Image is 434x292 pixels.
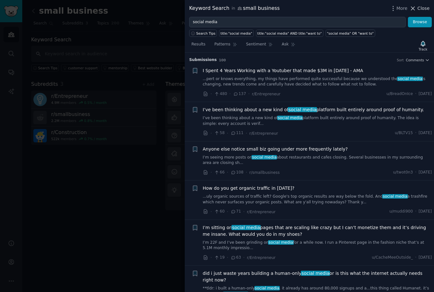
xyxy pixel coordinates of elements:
span: r/Entrepreneur [247,210,276,214]
span: · [415,130,417,136]
span: [DATE] [419,255,432,261]
button: Search Tips [189,30,217,37]
span: · [246,169,247,176]
span: · [227,169,228,176]
span: Close [417,5,430,12]
div: Track [419,47,427,51]
span: did i just waste years building a human-only or is this what the internet actually needs right now? [203,270,432,283]
a: title:"social media" AND title:"want to" [256,30,323,37]
span: 100 [219,58,226,62]
a: ...pert or knows everything, my things have performed quite successful because we understood thes... [203,76,432,87]
div: "social media" OR "want to" [327,31,374,36]
span: social media [288,107,317,112]
a: How do you get organic traffic in [DATE]? [203,185,294,192]
button: More [390,5,408,12]
span: 480 [214,91,227,97]
span: social media [268,240,293,245]
span: in [231,6,235,11]
span: · [246,130,247,137]
span: · [210,169,212,176]
span: 137 [233,91,246,97]
span: More [396,5,408,12]
span: social media [301,271,330,276]
span: Ask [282,42,289,47]
span: social media [397,77,423,81]
span: r/Entrepreneur [252,92,280,96]
span: social media [251,155,277,160]
span: Patterns [214,42,230,47]
span: [DATE] [419,170,432,175]
button: Track [417,39,430,52]
span: Results [191,42,205,47]
span: 111 [231,130,244,136]
span: 60 [214,209,224,214]
span: u/twot0n3 [393,170,413,175]
span: · [248,91,250,97]
button: Browse [408,17,432,28]
span: u/BreadOnIce [386,91,413,97]
a: title:"social media" [219,30,254,37]
a: I Spent 4 Years Working with a Youtuber that made $3M in [DATE] - AMA [203,67,363,74]
span: · [415,170,417,175]
span: [DATE] [419,130,432,136]
span: Submission s [189,57,217,63]
span: [DATE] [419,91,432,97]
div: title:"social media" AND title:"want to" [257,31,322,36]
span: · [243,254,245,261]
span: · [415,209,417,214]
div: title:"social media" [221,31,252,36]
a: I’m seeing more posts onsocial mediaabout restaurants and cafes closing. Several businesses in my... [203,155,432,166]
a: I’m 22F and I’ve been grinding onsocial mediafor a while now. I run a Pinterest page in the fashi... [203,240,432,251]
span: · [229,91,231,97]
span: · [227,130,228,137]
span: r/Entrepreneur [247,255,276,260]
a: I’ve been thinking about a new kind ofsocial mediaplatform built entirely around proof of humanity. [203,106,424,113]
span: 71 [231,209,241,214]
a: Sentiment [244,39,275,52]
span: social media [277,116,303,120]
span: u/CacheMeeOutside_ [372,255,413,261]
span: social media [231,225,260,230]
span: · [227,254,228,261]
button: Comments [406,58,430,62]
a: ...uly organic sources of traffic left? Google's top organic results are way below the fold. Ands... [203,194,432,205]
a: "social media" OR "want to" [326,30,375,37]
input: Try a keyword related to your business [189,17,406,28]
span: · [210,208,212,215]
span: · [210,130,212,137]
a: Ask [279,39,298,52]
span: social media [382,194,408,199]
a: Anyone else notice small biz going under more frequently lately? [203,146,348,153]
a: Results [189,39,208,52]
span: r/Entrepreneur [249,131,278,136]
a: did i just waste years building a human-onlysocial mediaor is this what the internet actually nee... [203,270,432,283]
span: 58 [214,130,224,136]
div: Keyword Search small business [189,4,280,12]
span: 63 [231,255,241,261]
span: 66 [214,170,224,175]
span: Comments [406,58,424,62]
span: I’ve been thinking about a new kind of platform built entirely around proof of humanity. [203,106,424,113]
button: Close [410,5,430,12]
div: Sort [397,58,404,62]
span: · [243,208,245,215]
span: u/muddi900 [389,209,413,214]
a: I’m sitting onsocial mediapages that are scaling like crazy but I can’t monetize them and it’s dr... [203,224,432,238]
span: · [210,254,212,261]
span: · [415,255,417,261]
span: · [210,91,212,97]
a: Patterns [212,39,239,52]
span: r/smallbusiness [249,170,279,175]
span: [DATE] [419,209,432,214]
span: · [227,208,228,215]
span: social media [254,286,280,290]
span: 108 [231,170,244,175]
span: 19 [214,255,224,261]
span: Sentiment [246,42,266,47]
a: I’ve been thinking about a new kind ofsocial mediaplatform built entirely around proof of humanit... [203,115,432,126]
span: u/BLTV15 [395,130,413,136]
span: Search Tips [196,31,216,36]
